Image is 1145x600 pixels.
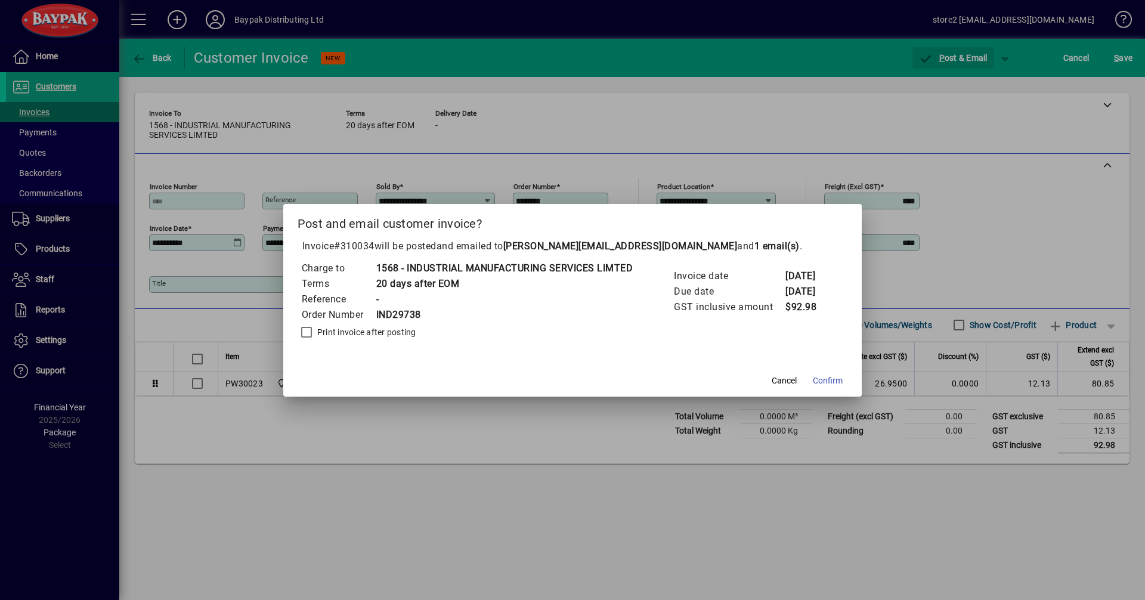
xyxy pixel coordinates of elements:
[301,307,376,323] td: Order Number
[301,261,376,276] td: Charge to
[785,299,833,315] td: $92.98
[301,292,376,307] td: Reference
[772,375,797,387] span: Cancel
[785,284,833,299] td: [DATE]
[503,240,738,252] b: [PERSON_NAME][EMAIL_ADDRESS][DOMAIN_NAME]
[785,268,833,284] td: [DATE]
[673,299,785,315] td: GST inclusive amount
[813,375,843,387] span: Confirm
[376,307,633,323] td: IND29738
[765,370,803,392] button: Cancel
[376,261,633,276] td: 1568 - INDUSTRIAL MANUFACTURING SERVICES LIMTED
[283,204,862,239] h2: Post and email customer invoice?
[754,240,800,252] b: 1 email(s)
[673,284,785,299] td: Due date
[301,276,376,292] td: Terms
[334,240,375,252] span: #310034
[298,239,848,253] p: Invoice will be posted .
[376,276,633,292] td: 20 days after EOM
[808,370,847,392] button: Confirm
[673,268,785,284] td: Invoice date
[737,240,800,252] span: and
[437,240,800,252] span: and emailed to
[315,326,416,338] label: Print invoice after posting
[376,292,633,307] td: -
